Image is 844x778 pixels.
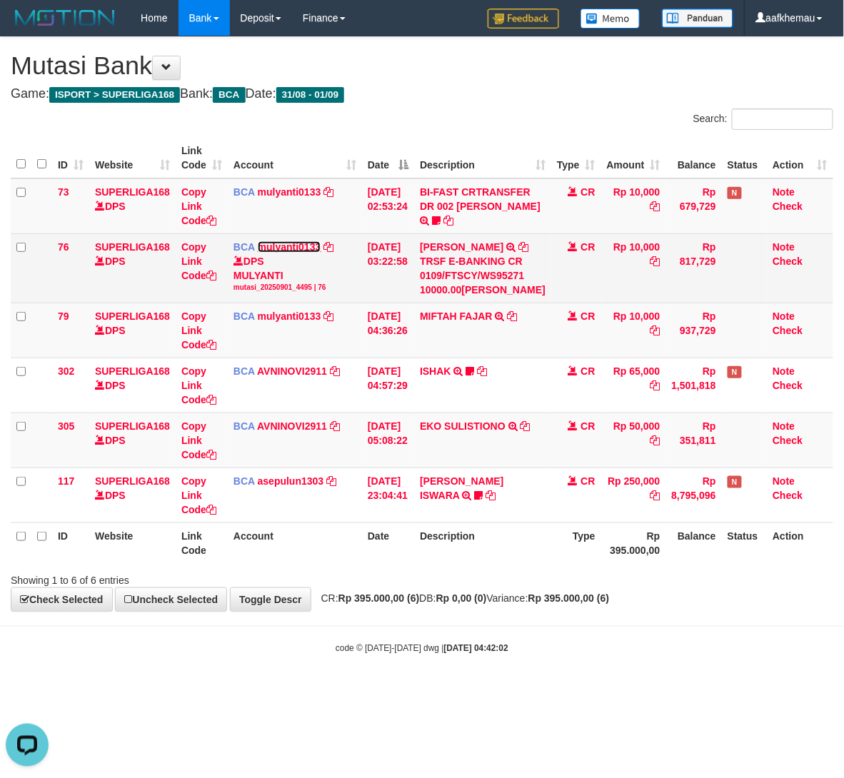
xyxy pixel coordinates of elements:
[420,475,503,501] a: [PERSON_NAME] ISWARA
[722,138,767,178] th: Status
[581,186,595,198] span: CR
[89,303,176,358] td: DPS
[528,592,610,604] strong: Rp 395.000,00 (6)
[601,303,666,358] td: Rp 10,000
[95,310,170,322] a: SUPERLIGA168
[650,201,660,212] a: Copy Rp 10,000 to clipboard
[773,420,795,432] a: Note
[89,233,176,303] td: DPS
[518,241,528,253] a: Copy DEWI PITRI NINGSIH to clipboard
[52,138,89,178] th: ID: activate to sort column ascending
[89,522,176,563] th: Website
[362,138,414,178] th: Date: activate to sort column descending
[330,420,340,432] a: Copy AVNINOVI2911 to clipboard
[11,567,341,587] div: Showing 1 to 6 of 6 entries
[436,592,487,604] strong: Rp 0,00 (0)
[666,178,722,234] td: Rp 679,729
[732,108,833,130] input: Search:
[115,587,227,612] a: Uncheck Selected
[326,475,336,487] a: Copy asepulun1303 to clipboard
[233,283,356,293] div: mutasi_20250901_4495 | 76
[773,201,803,212] a: Check
[551,522,601,563] th: Type
[581,310,595,322] span: CR
[323,310,333,322] a: Copy mulyanti0133 to clipboard
[666,522,722,563] th: Balance
[11,7,119,29] img: MOTION_logo.png
[728,187,742,199] span: Has Note
[551,138,601,178] th: Type: activate to sort column ascending
[693,108,833,130] label: Search:
[233,186,255,198] span: BCA
[89,358,176,413] td: DPS
[181,186,216,226] a: Copy Link Code
[95,241,170,253] a: SUPERLIGA168
[6,6,49,49] button: Open LiveChat chat widget
[233,241,255,253] span: BCA
[181,310,216,350] a: Copy Link Code
[11,87,833,101] h4: Game: Bank: Date:
[581,420,595,432] span: CR
[228,138,362,178] th: Account: activate to sort column ascending
[362,522,414,563] th: Date
[666,233,722,303] td: Rp 817,729
[314,592,610,604] span: CR: DB: Variance:
[767,138,833,178] th: Action: activate to sort column ascending
[11,51,833,80] h1: Mutasi Bank
[89,468,176,522] td: DPS
[58,310,69,322] span: 79
[362,233,414,303] td: [DATE] 03:22:58
[601,233,666,303] td: Rp 10,000
[444,644,508,654] strong: [DATE] 04:42:02
[95,365,170,377] a: SUPERLIGA168
[773,475,795,487] a: Note
[362,358,414,413] td: [DATE] 04:57:29
[767,522,833,563] th: Action
[89,178,176,234] td: DPS
[773,241,795,253] a: Note
[650,256,660,267] a: Copy Rp 10,000 to clipboard
[650,325,660,336] a: Copy Rp 10,000 to clipboard
[181,365,216,405] a: Copy Link Code
[176,138,228,178] th: Link Code: activate to sort column ascending
[233,365,255,377] span: BCA
[508,310,518,322] a: Copy MIFTAH FAJAR to clipboard
[58,475,74,487] span: 117
[420,254,546,297] div: TRSF E-BANKING CR 0109/FTSCY/WS95271 10000.00[PERSON_NAME]
[420,310,493,322] a: MIFTAH FAJAR
[58,420,74,432] span: 305
[773,380,803,391] a: Check
[601,522,666,563] th: Rp 395.000,00
[662,9,733,28] img: panduan.png
[486,490,496,501] a: Copy DIONYSIUS ISWARA to clipboard
[601,178,666,234] td: Rp 10,000
[722,522,767,563] th: Status
[89,413,176,468] td: DPS
[601,358,666,413] td: Rp 65,000
[601,138,666,178] th: Amount: activate to sort column ascending
[420,241,503,253] a: [PERSON_NAME]
[258,241,321,253] a: mulyanti0133
[666,138,722,178] th: Balance
[773,310,795,322] a: Note
[181,420,216,460] a: Copy Link Code
[362,413,414,468] td: [DATE] 05:08:22
[336,644,508,654] small: code © [DATE]-[DATE] dwg |
[362,303,414,358] td: [DATE] 04:36:26
[95,420,170,432] a: SUPERLIGA168
[58,241,69,253] span: 76
[728,476,742,488] span: Has Note
[773,435,803,446] a: Check
[650,380,660,391] a: Copy Rp 65,000 to clipboard
[581,241,595,253] span: CR
[58,186,69,198] span: 73
[233,254,356,293] div: DPS MULYANTI
[258,186,321,198] a: mulyanti0133
[11,587,113,612] a: Check Selected
[601,413,666,468] td: Rp 50,000
[213,87,245,103] span: BCA
[601,468,666,522] td: Rp 250,000
[581,9,640,29] img: Button%20Memo.svg
[488,9,559,29] img: Feedback.jpg
[257,365,327,377] a: AVNINOVI2911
